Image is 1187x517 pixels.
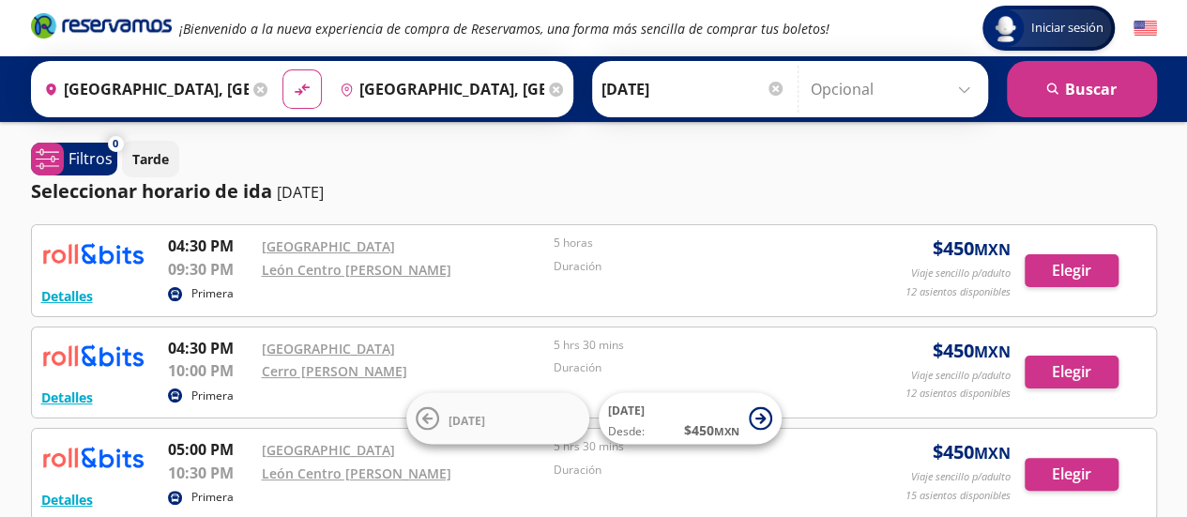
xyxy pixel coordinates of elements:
p: 15 asientos disponibles [905,488,1011,504]
img: RESERVAMOS [41,337,145,374]
p: 12 asientos disponibles [905,284,1011,300]
input: Buscar Origen [37,66,249,113]
small: MXN [974,443,1011,464]
span: 0 [113,136,118,152]
p: Duración [554,258,837,275]
button: Buscar [1007,61,1157,117]
small: MXN [974,342,1011,362]
p: Tarde [132,149,169,169]
button: Elegir [1025,254,1119,287]
p: 05:00 PM [168,438,252,461]
span: $ 450 [684,420,739,440]
p: 5 hrs 30 mins [554,337,837,354]
p: Filtros [68,147,113,170]
input: Opcional [811,66,979,113]
span: $ 450 [933,438,1011,466]
button: Elegir [1025,356,1119,388]
a: [GEOGRAPHIC_DATA] [262,340,395,357]
button: Detalles [41,490,93,509]
p: Viaje sencillo p/adulto [911,469,1011,485]
input: Buscar Destino [332,66,544,113]
p: Primera [191,489,234,506]
button: English [1134,17,1157,40]
p: Duración [554,462,837,479]
button: 0Filtros [31,143,117,175]
small: MXN [974,239,1011,260]
button: [DATE]Desde:$450MXN [599,393,782,445]
span: [DATE] [608,403,645,418]
p: Duración [554,359,837,376]
p: 04:30 PM [168,235,252,257]
p: Primera [191,285,234,302]
button: [DATE] [406,393,589,445]
span: $ 450 [933,337,1011,365]
span: [DATE] [449,412,485,428]
span: Iniciar sesión [1024,19,1111,38]
a: Cerro [PERSON_NAME] [262,362,407,380]
a: [GEOGRAPHIC_DATA] [262,237,395,255]
a: León Centro [PERSON_NAME] [262,261,451,279]
input: Elegir Fecha [601,66,785,113]
p: Seleccionar horario de ida [31,177,272,205]
button: Detalles [41,286,93,306]
p: 5 hrs 30 mins [554,438,837,455]
a: León Centro [PERSON_NAME] [262,464,451,482]
p: 04:30 PM [168,337,252,359]
img: RESERVAMOS [41,235,145,272]
p: 12 asientos disponibles [905,386,1011,402]
small: MXN [714,424,739,438]
button: Elegir [1025,458,1119,491]
button: Tarde [122,141,179,177]
p: 10:00 PM [168,359,252,382]
span: Desde: [608,423,645,440]
span: $ 450 [933,235,1011,263]
p: Primera [191,388,234,404]
p: [DATE] [277,181,324,204]
button: Detalles [41,388,93,407]
p: Viaje sencillo p/adulto [911,266,1011,281]
a: Brand Logo [31,11,172,45]
img: RESERVAMOS [41,438,145,476]
p: Viaje sencillo p/adulto [911,368,1011,384]
a: [GEOGRAPHIC_DATA] [262,441,395,459]
p: 09:30 PM [168,258,252,281]
i: Brand Logo [31,11,172,39]
p: 5 horas [554,235,837,251]
em: ¡Bienvenido a la nueva experiencia de compra de Reservamos, una forma más sencilla de comprar tus... [179,20,829,38]
p: 10:30 PM [168,462,252,484]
